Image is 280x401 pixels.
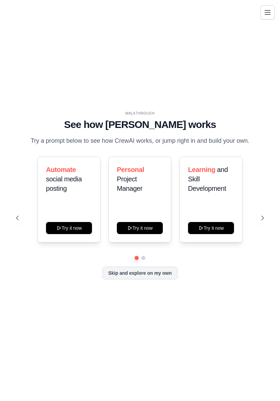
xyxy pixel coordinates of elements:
span: social media posting [46,175,82,192]
button: Try it now [117,222,163,234]
span: Project Manager [117,175,142,192]
span: Personal [117,166,144,173]
button: Try it now [188,222,234,234]
button: Toggle navigation [261,5,275,19]
button: Skip and explore on my own [102,267,177,279]
p: Try a prompt below to see how CrewAI works, or jump right in and build your own. [27,136,253,146]
div: WALKTHROUGH [16,111,264,116]
h1: See how [PERSON_NAME] works [16,119,264,131]
button: Try it now [46,222,92,234]
span: and Skill Development [188,166,228,192]
span: Automate [46,166,76,173]
span: Learning [188,166,215,173]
